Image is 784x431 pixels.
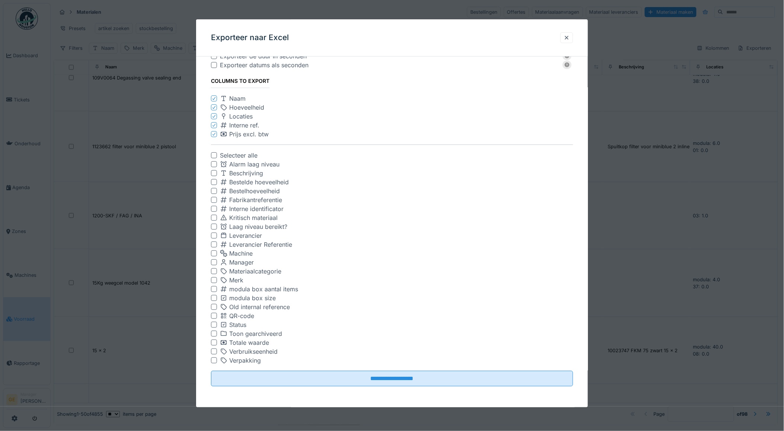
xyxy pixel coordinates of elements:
div: Merk [220,276,243,285]
div: Beschrijving [220,169,263,178]
div: Hoeveelheid [220,103,264,112]
div: Kritisch materiaal [220,213,278,222]
div: Locaties [220,112,253,121]
div: Bestelhoeveelheid [220,187,280,195]
div: Totale waarde [220,338,269,347]
div: modula box size [220,294,276,302]
div: Status [220,320,246,329]
div: Leverancier Referentie [220,240,292,249]
div: Manager [220,258,254,267]
div: Selecteer alle [220,151,257,160]
div: Interne ref. [220,121,259,130]
div: modula box aantal items [220,285,298,294]
div: Prijs excl. btw [220,130,269,139]
div: Bestelde hoeveelheid [220,178,289,187]
div: Materiaalcategorie [220,267,281,276]
div: Verpakking [220,356,261,365]
div: Columns to export [211,75,269,88]
div: QR-code [220,311,254,320]
div: Leverancier [220,231,262,240]
div: Naam [220,94,246,103]
h3: Exporteer naar Excel [211,33,289,42]
fieldset: Exporteer 4855 items [211,36,573,392]
div: Toon gearchiveerd [220,329,282,338]
div: Verbruikseenheid [220,347,278,356]
div: Old internal reference [220,302,290,311]
div: Exporteer datums als seconden [220,61,559,69]
div: Fabrikantreferentie [220,195,282,204]
div: Laag niveau bereikt? [220,222,287,231]
div: Interne identificator [220,204,284,213]
div: Alarm laag niveau [220,160,279,169]
div: Machine [220,249,253,258]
